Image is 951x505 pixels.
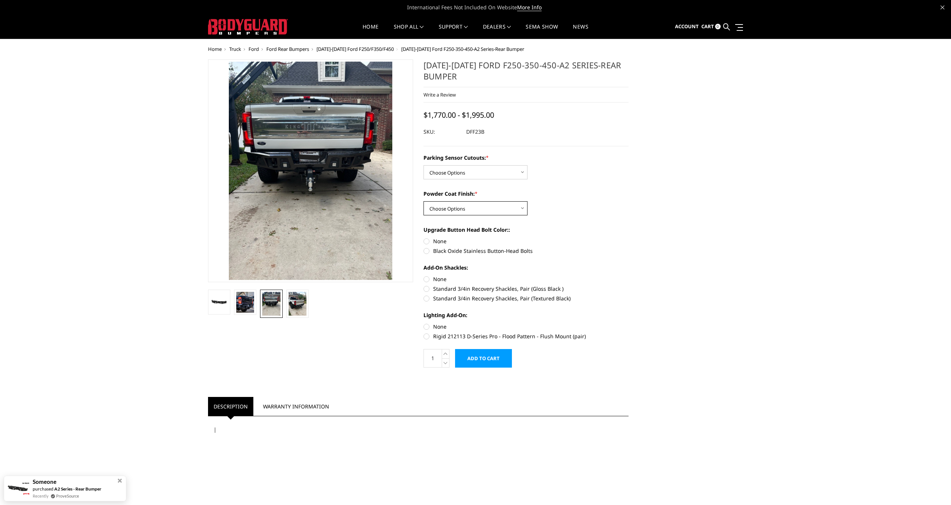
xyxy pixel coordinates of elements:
a: Account [675,17,699,37]
img: 2023-2025 Ford F250-350-450-A2 Series-Rear Bumper [236,292,254,313]
label: Black Oxide Stainless Button-Head Bolts [423,247,629,255]
a: SEMA Show [526,24,558,39]
a: Home [208,46,222,52]
a: 2023-2025 Ford F250-350-450-A2 Series-Rear Bumper [208,59,413,282]
span: purchased [33,486,53,492]
img: 2023-2025 Ford F250-350-450-A2 Series-Rear Bumper [289,292,306,316]
a: Description [208,397,253,416]
img: provesource social proof notification image [6,482,30,495]
span: [DATE]-[DATE] Ford F250-350-450-A2 Series-Rear Bumper [401,46,524,52]
label: Upgrade Button Head Bolt Color:: [423,226,629,234]
span: Cart [701,23,714,30]
img: 2023-2025 Ford F250-350-450-A2 Series-Rear Bumper [210,297,228,307]
label: Lighting Add-On: [423,311,629,319]
a: Home [363,24,379,39]
a: shop all [394,24,424,39]
a: Ford Rear Bumpers [266,46,309,52]
label: None [423,237,629,245]
a: [DATE]-[DATE] Ford F250/F350/F450 [317,46,394,52]
a: Cart 0 [701,17,721,37]
a: Support [439,24,468,39]
label: None [423,275,629,283]
a: News [573,24,588,39]
a: Warranty Information [257,397,335,416]
a: Ford [249,46,259,52]
dt: SKU: [423,125,461,139]
label: None [423,323,629,330]
a: Truck [229,46,241,52]
a: Write a Review [423,91,456,98]
span: Account [675,23,699,30]
label: Powder Coat Finish: [423,190,629,198]
a: ProveSource [56,493,79,499]
a: More Info [517,4,542,11]
span: Someone [33,479,56,485]
span: 0 [715,24,721,29]
label: Standard 3/4in Recovery Shackles, Pair (Gloss Black ) [423,285,629,293]
label: Add-On Shackles: [423,264,629,271]
dd: DFF23B [466,125,484,139]
span: Recently [33,493,49,499]
span: $1,770.00 - $1,995.00 [423,110,494,120]
label: Parking Sensor Cutouts: [423,154,629,162]
label: Rigid 212113 D-Series Pro - Flood Pattern - Flush Mount (pair) [423,332,629,340]
a: A2 Series - Rear Bumper [54,486,101,492]
img: 2023-2025 Ford F250-350-450-A2 Series-Rear Bumper [262,292,280,316]
label: Standard 3/4in Recovery Shackles, Pair (Textured Black) [423,294,629,302]
img: BODYGUARD BUMPERS [208,19,288,35]
input: Add to Cart [455,349,512,368]
h1: [DATE]-[DATE] Ford F250-350-450-A2 Series-Rear Bumper [423,59,629,87]
a: Dealers [483,24,511,39]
